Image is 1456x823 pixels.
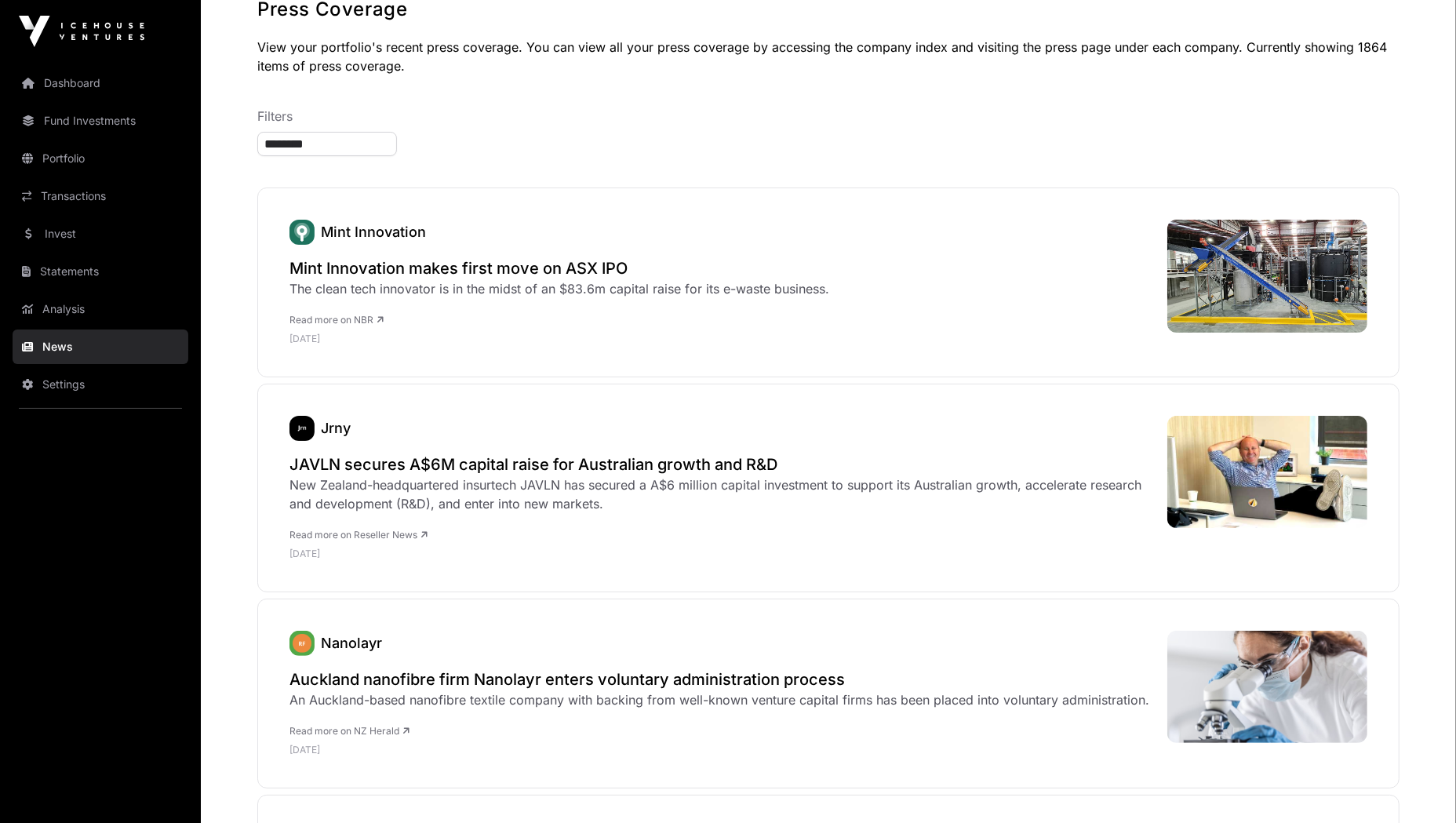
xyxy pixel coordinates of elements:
a: News [13,330,188,364]
a: Mint Innovation makes first move on ASX IPO [289,257,829,279]
img: revolution-fibres208.png [289,631,315,656]
a: Jrny [289,416,315,441]
a: Nanolayr [289,631,315,656]
p: View your portfolio's recent press coverage. You can view all your press coverage by accessing th... [257,38,1400,75]
a: Settings [13,367,188,402]
iframe: Chat Widget [1378,748,1456,823]
div: An Auckland-based nanofibre textile company with backing from well-known venture capital firms ha... [289,690,1149,709]
a: Invest [13,217,188,251]
a: Auckland nanofibre firm Nanolayr enters voluntary administration process [289,668,1149,690]
a: Analysis [13,292,188,326]
a: Dashboard [13,66,188,100]
a: Read more on Reseller News [289,529,428,541]
img: Icehouse Ventures Logo [19,16,144,47]
p: [DATE] [289,744,1149,756]
p: [DATE] [289,548,1152,560]
img: 4067502-0-12102500-1759452043-David-Leach.jpg [1167,416,1367,528]
a: Read more on NBR [289,314,384,326]
a: Read more on NZ Herald [289,725,409,737]
img: jrny148.png [289,416,315,441]
a: Portfolio [13,141,188,176]
a: Transactions [13,179,188,213]
a: Jrny [321,420,351,436]
p: Filters [257,107,1400,126]
img: Mint.svg [289,220,315,245]
img: H7AB3QAHWVAUBGCTYQCTPUHQDQ.jpg [1167,631,1367,743]
a: Mint Innovation [321,224,426,240]
a: JAVLN secures A$6M capital raise for Australian growth and R&D [289,453,1152,475]
a: Mint Innovation [289,220,315,245]
div: The clean tech innovator is in the midst of an $83.6m capital raise for its e-waste business. [289,279,829,298]
a: Fund Investments [13,104,188,138]
img: mint-innovation-hammer-mill-.jpeg [1167,220,1367,333]
div: New Zealand-headquartered insurtech JAVLN has secured a A$6 million capital investment to support... [289,475,1152,513]
a: Statements [13,254,188,289]
a: Nanolayr [321,635,382,651]
p: [DATE] [289,333,829,345]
